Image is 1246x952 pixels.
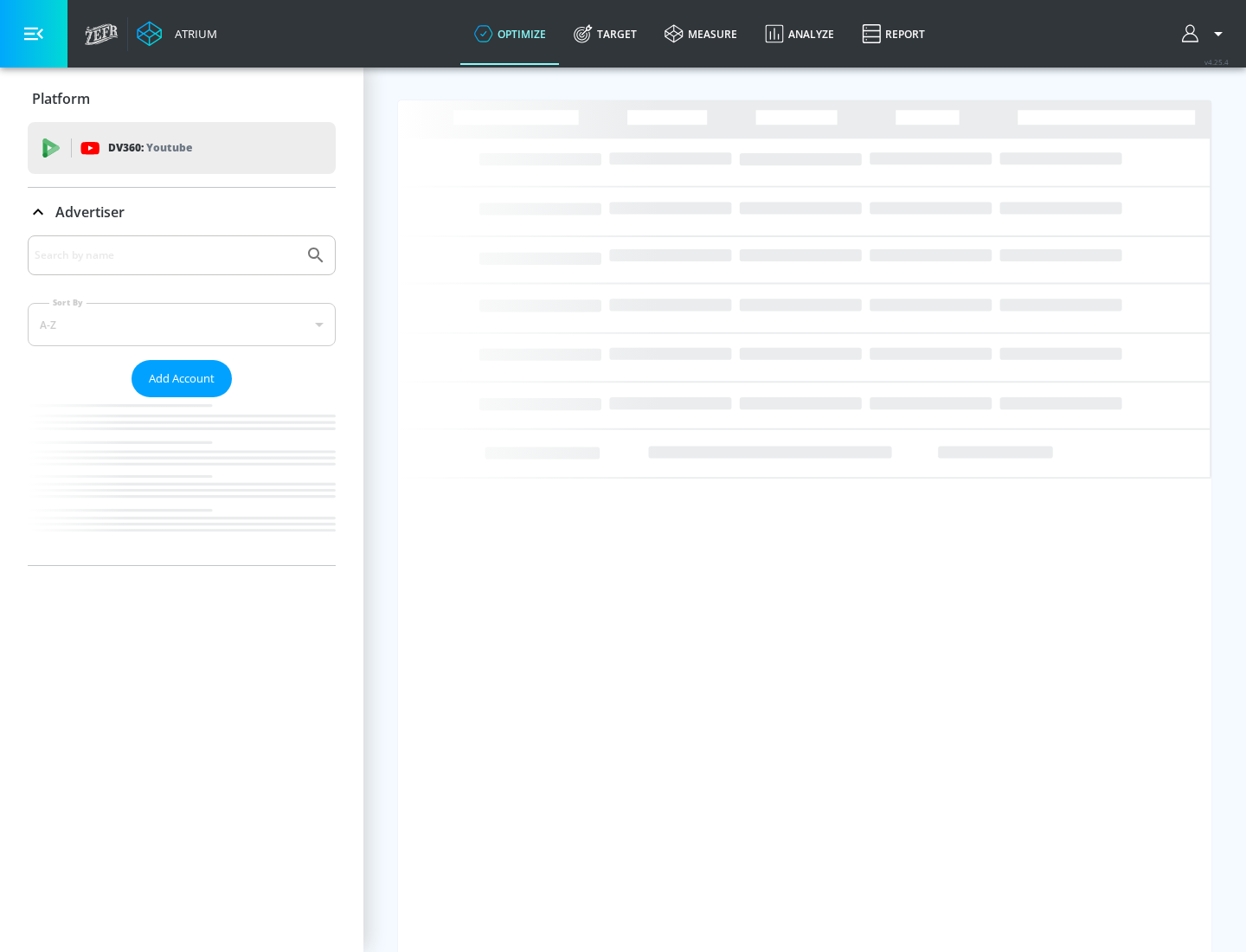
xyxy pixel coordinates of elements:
p: Advertiser [55,203,125,222]
p: DV360: [108,138,192,158]
span: v 4.25.4 [1204,57,1229,67]
a: measure [651,3,751,65]
a: Report [848,3,939,65]
div: Atrium [168,26,217,42]
div: Advertiser [28,188,336,236]
span: Add Account [149,369,215,389]
div: DV360: Youtube [28,122,336,174]
p: Platform [32,89,90,108]
input: Search by name [35,244,297,267]
div: Platform [28,74,336,123]
label: Sort By [49,297,87,308]
a: Target [560,3,651,65]
nav: list of Advertiser [28,397,336,565]
p: Youtube [146,138,192,157]
div: Advertiser [28,235,336,565]
a: Atrium [137,21,217,47]
a: Analyze [751,3,848,65]
div: A-Z [28,303,336,346]
button: Add Account [132,360,232,397]
a: optimize [460,3,560,65]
